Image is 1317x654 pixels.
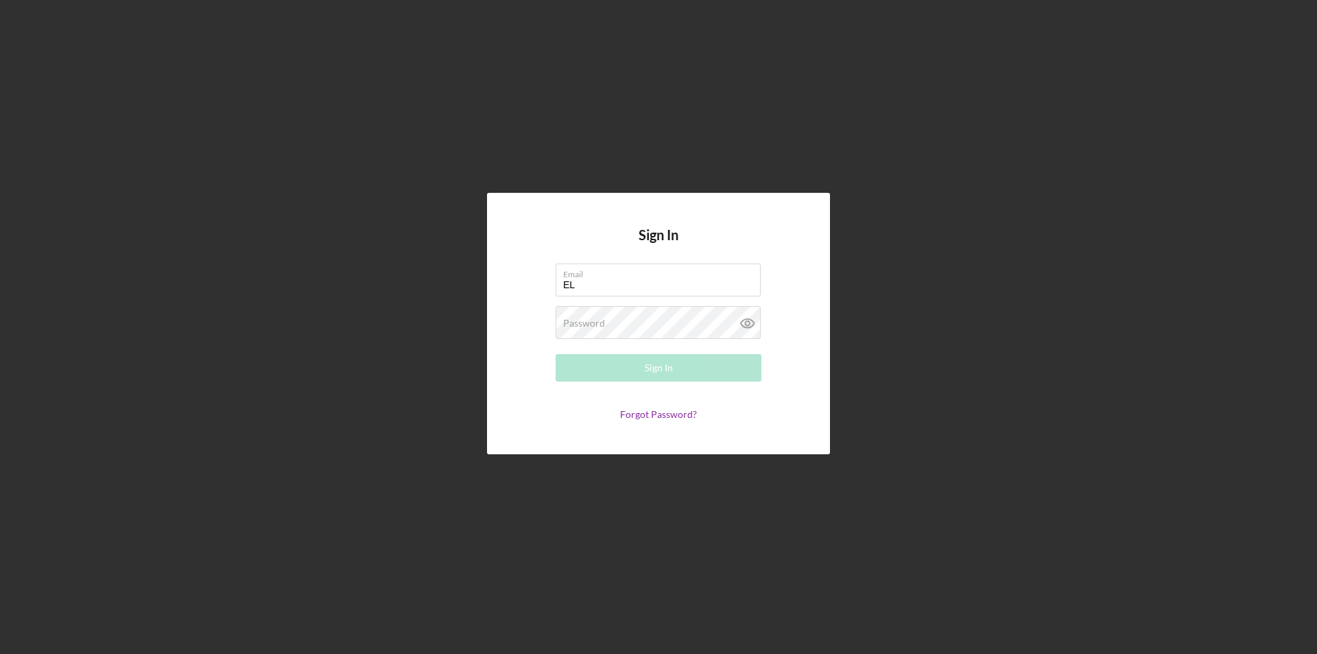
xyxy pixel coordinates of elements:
label: Password [563,318,605,329]
a: Forgot Password? [620,408,697,420]
label: Email [563,264,761,279]
h4: Sign In [639,227,678,264]
div: Sign In [645,354,673,382]
button: Sign In [556,354,761,382]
